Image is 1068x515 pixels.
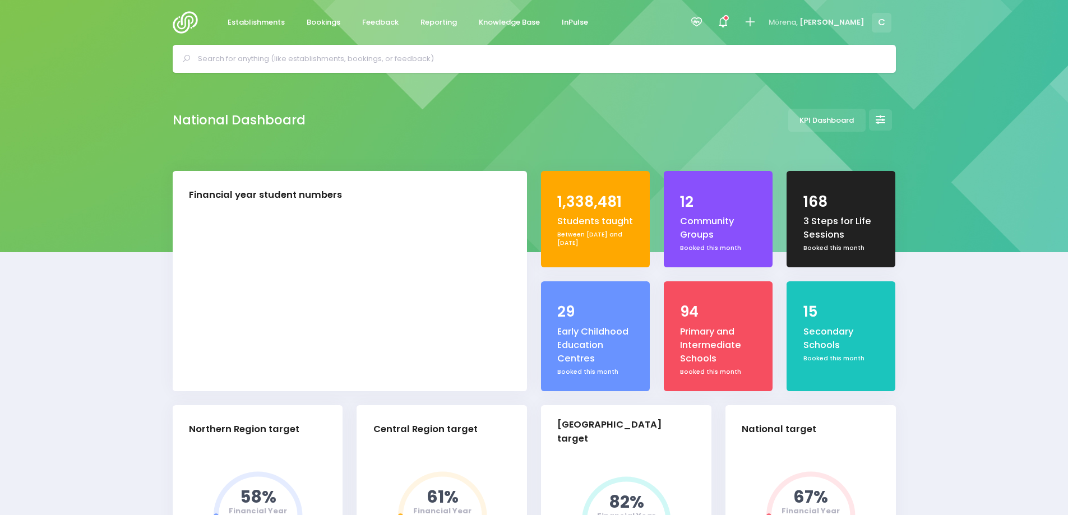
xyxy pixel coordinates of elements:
[680,215,756,242] div: Community Groups
[557,368,634,377] div: Booked this month
[198,50,880,67] input: Search for anything (like establishments, bookings, or feedback)
[680,301,756,323] div: 94
[742,423,816,437] div: National target
[557,215,634,228] div: Students taught
[803,301,880,323] div: 15
[680,368,756,377] div: Booked this month
[412,12,466,34] a: Reporting
[769,17,798,28] span: Mōrena,
[219,12,294,34] a: Establishments
[298,12,350,34] a: Bookings
[557,191,634,213] div: 1,338,481
[803,325,880,352] div: Secondary Schools
[362,17,399,28] span: Feedback
[803,354,880,363] div: Booked this month
[557,230,634,248] div: Between [DATE] and [DATE]
[553,12,598,34] a: InPulse
[307,17,340,28] span: Bookings
[872,13,891,33] span: C
[373,423,478,437] div: Central Region target
[173,11,205,34] img: Logo
[803,191,880,213] div: 168
[788,109,866,132] a: KPI Dashboard
[557,301,634,323] div: 29
[173,113,306,128] h2: National Dashboard
[680,325,756,366] div: Primary and Intermediate Schools
[228,17,285,28] span: Establishments
[557,325,634,366] div: Early Childhood Education Centres
[353,12,408,34] a: Feedback
[189,423,299,437] div: Northern Region target
[479,17,540,28] span: Knowledge Base
[680,191,756,213] div: 12
[189,188,342,202] div: Financial year student numbers
[557,418,686,446] div: [GEOGRAPHIC_DATA] target
[799,17,864,28] span: [PERSON_NAME]
[470,12,549,34] a: Knowledge Base
[420,17,457,28] span: Reporting
[803,215,880,242] div: 3 Steps for Life Sessions
[680,244,756,253] div: Booked this month
[803,244,880,253] div: Booked this month
[562,17,588,28] span: InPulse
